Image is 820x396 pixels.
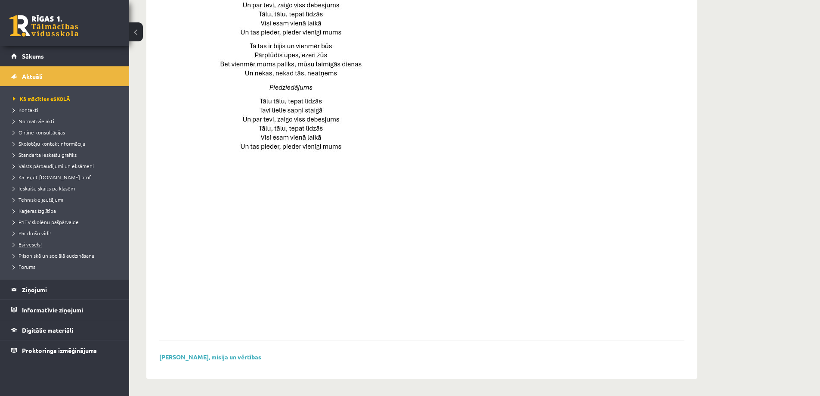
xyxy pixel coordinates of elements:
span: Ieskaišu skaits pa klasēm [13,185,75,192]
span: Normatīvie akti [13,118,54,125]
span: Digitālie materiāli [22,326,73,334]
span: Proktoringa izmēģinājums [22,346,97,354]
a: Aktuāli [11,66,118,86]
span: Valsts pārbaudījumi un eksāmeni [13,162,94,169]
a: Ziņojumi [11,280,118,299]
span: Aktuāli [22,72,43,80]
a: Esi vesels! [13,240,121,248]
a: Ieskaišu skaits pa klasēm [13,184,121,192]
span: Standarta ieskaišu grafiks [13,151,77,158]
span: Forums [13,263,35,270]
legend: Ziņojumi [22,280,118,299]
span: Online konsultācijas [13,129,65,136]
a: Rīgas 1. Tālmācības vidusskola [9,15,78,37]
a: Sākums [11,46,118,66]
a: Kontakti [13,106,121,114]
a: Normatīvie akti [13,117,121,125]
a: Tehniskie jautājumi [13,196,121,203]
span: Par drošu vidi! [13,230,51,237]
span: Tehniskie jautājumi [13,196,63,203]
a: Kā iegūt [DOMAIN_NAME] prof [13,173,121,181]
a: Karjeras izglītība [13,207,121,215]
span: R1TV skolēnu pašpārvalde [13,218,79,225]
span: Kā mācīties eSKOLĀ [13,95,70,102]
span: Skolotāju kontaktinformācija [13,140,85,147]
a: Online konsultācijas [13,128,121,136]
span: Sākums [22,52,44,60]
legend: Informatīvie ziņojumi [22,300,118,320]
span: Esi vesels! [13,241,42,248]
a: Pilsoniskā un sociālā audzināšana [13,252,121,259]
a: Informatīvie ziņojumi [11,300,118,320]
a: Kā mācīties eSKOLĀ [13,95,121,103]
a: Standarta ieskaišu grafiks [13,151,121,159]
span: Kā iegūt [DOMAIN_NAME] prof [13,174,91,181]
span: Pilsoniskā un sociālā audzināšana [13,252,94,259]
a: Proktoringa izmēģinājums [11,340,118,360]
span: Karjeras izglītība [13,207,56,214]
a: R1TV skolēnu pašpārvalde [13,218,121,226]
a: [PERSON_NAME], misija un vērtības [159,353,261,361]
span: Kontakti [13,106,38,113]
a: Skolotāju kontaktinformācija [13,140,121,147]
a: Valsts pārbaudījumi un eksāmeni [13,162,121,170]
a: Forums [13,263,121,271]
a: Digitālie materiāli [11,320,118,340]
a: Par drošu vidi! [13,229,121,237]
